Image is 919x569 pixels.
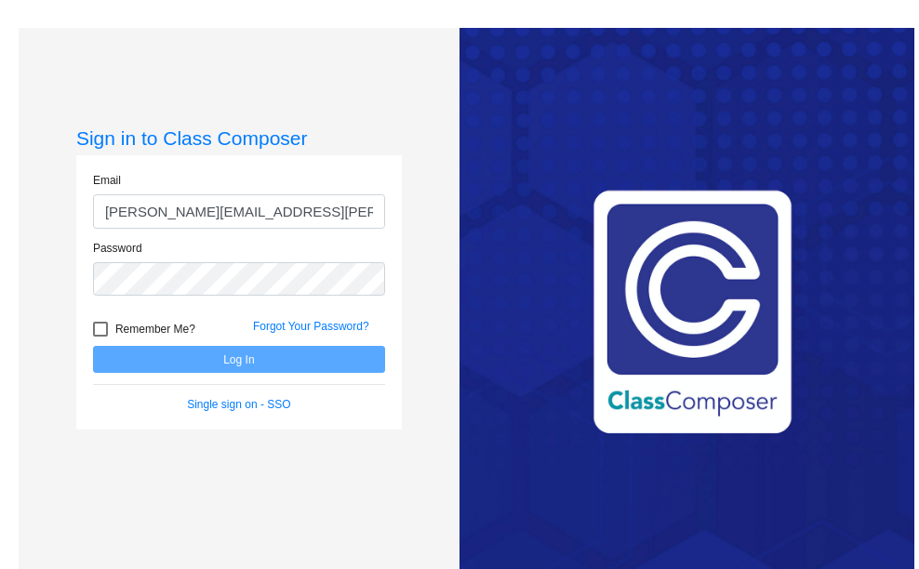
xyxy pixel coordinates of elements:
a: Forgot Your Password? [253,320,369,333]
button: Log In [93,346,385,373]
label: Password [93,240,142,257]
h3: Sign in to Class Composer [76,126,402,150]
span: Remember Me? [115,318,195,340]
label: Email [93,172,121,189]
a: Single sign on - SSO [187,398,290,411]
